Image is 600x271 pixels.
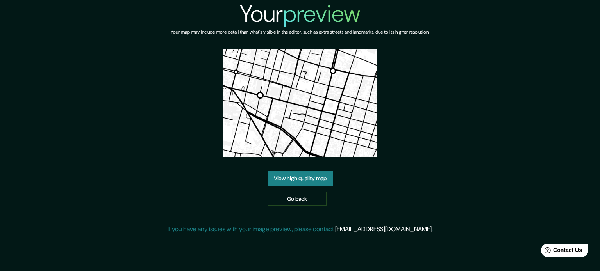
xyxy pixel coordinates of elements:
p: If you have any issues with your image preview, please contact . [168,225,433,234]
h6: Your map may include more detail than what's visible in the editor, such as extra streets and lan... [171,28,429,36]
img: created-map-preview [223,49,377,157]
iframe: Help widget launcher [530,241,591,262]
a: View high quality map [268,171,333,186]
a: [EMAIL_ADDRESS][DOMAIN_NAME] [335,225,432,233]
a: Go back [268,192,327,206]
